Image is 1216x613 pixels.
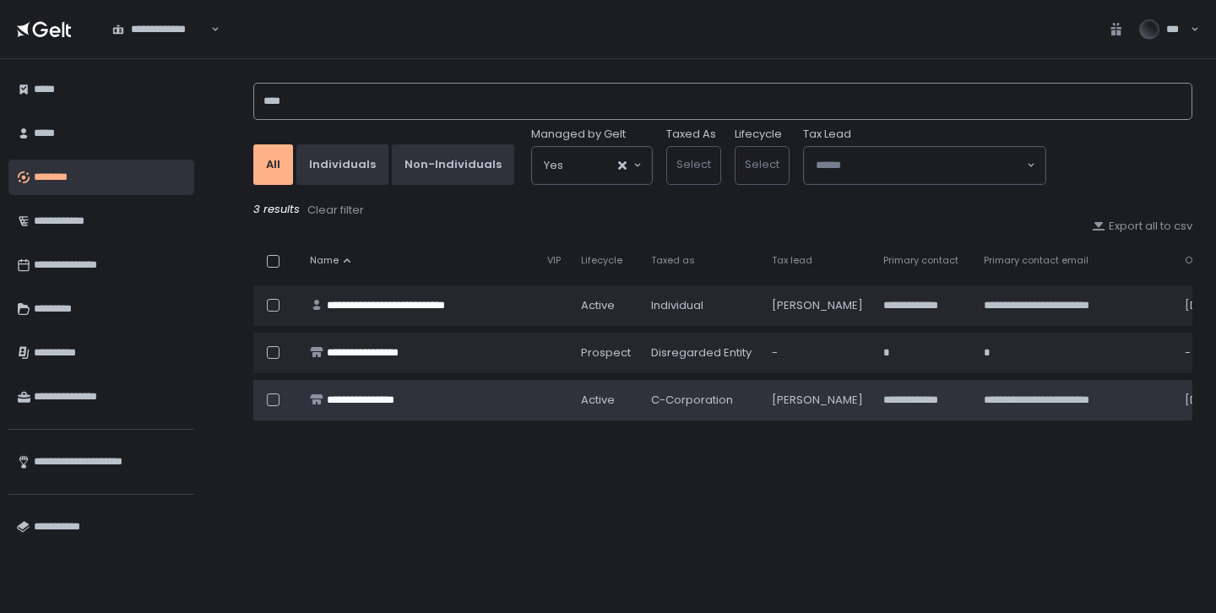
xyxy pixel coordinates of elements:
div: [PERSON_NAME] [772,393,863,408]
div: [PERSON_NAME] [772,298,863,313]
div: C-Corporation [651,393,752,408]
span: Name [310,254,339,267]
div: Disregarded Entity [651,345,752,361]
div: Non-Individuals [404,157,502,172]
div: Clear filter [307,203,364,218]
button: Individuals [296,144,388,185]
button: Clear Selected [618,161,627,170]
button: Export all to csv [1092,219,1192,234]
span: Tax lead [772,254,812,267]
div: 3 results [253,202,1192,219]
div: Search for option [101,12,220,47]
div: Individual [651,298,752,313]
div: - [772,345,863,361]
input: Search for option [563,157,616,174]
span: Managed by Gelt [531,127,626,142]
div: Search for option [532,147,652,184]
span: Select [745,156,779,172]
span: Yes [544,157,563,174]
button: Clear filter [307,202,365,219]
div: Individuals [309,157,376,172]
div: All [266,157,280,172]
span: prospect [581,345,631,361]
span: Taxed as [651,254,695,267]
button: All [253,144,293,185]
span: Lifecycle [581,254,622,267]
span: active [581,298,615,313]
label: Lifecycle [735,127,782,142]
span: Primary contact [883,254,958,267]
button: Non-Individuals [392,144,514,185]
span: Primary contact email [984,254,1088,267]
span: active [581,393,615,408]
span: VIP [547,254,561,267]
div: Search for option [804,147,1045,184]
span: Tax Lead [803,127,851,142]
input: Search for option [816,157,1025,174]
label: Taxed As [666,127,716,142]
span: Select [676,156,711,172]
